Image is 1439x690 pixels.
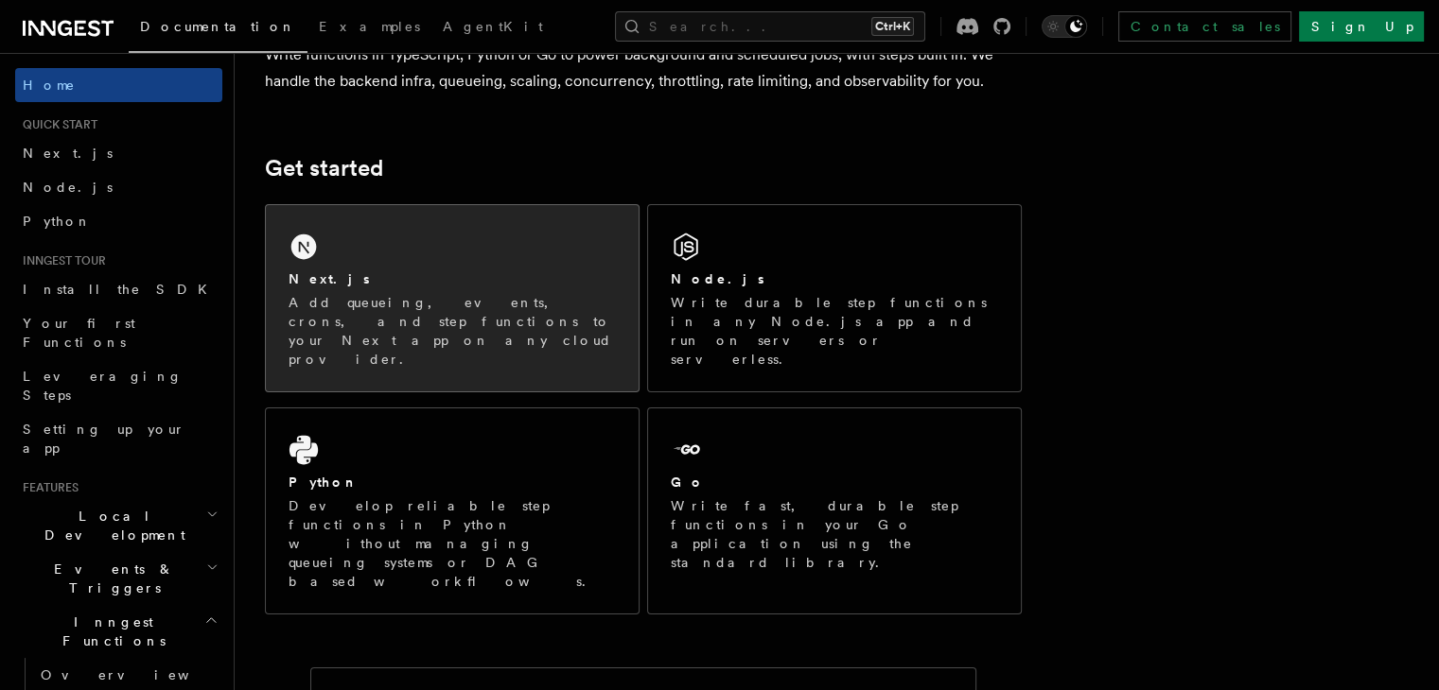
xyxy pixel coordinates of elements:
span: Inngest tour [15,253,106,268]
a: Get started [265,155,383,181]
p: Develop reliable step functions in Python without managing queueing systems or DAG based workflows. [289,496,616,591]
span: Features [15,480,79,495]
span: Examples [319,19,420,34]
a: Install the SDK [15,272,222,306]
a: Sign Up [1299,11,1424,42]
span: Node.js [23,180,113,195]
p: Write durable step functions in any Node.js app and run on servers or serverless. [671,293,998,369]
button: Local Development [15,499,222,552]
span: Your first Functions [23,316,135,350]
button: Search...Ctrl+K [615,11,925,42]
span: Home [23,76,76,95]
p: Add queueing, events, crons, and step functions to your Next app on any cloud provider. [289,293,616,369]
button: Toggle dark mode [1042,15,1087,38]
a: Python [15,204,222,238]
span: Leveraging Steps [23,369,183,403]
p: Write functions in TypeScript, Python or Go to power background and scheduled jobs, with steps bu... [265,42,1022,95]
p: Write fast, durable step functions in your Go application using the standard library. [671,496,998,572]
a: Leveraging Steps [15,359,222,412]
span: AgentKit [443,19,543,34]
span: Inngest Functions [15,612,204,650]
a: PythonDevelop reliable step functions in Python without managing queueing systems or DAG based wo... [265,407,640,614]
a: Node.jsWrite durable step functions in any Node.js app and run on servers or serverless. [647,204,1022,392]
a: Next.jsAdd queueing, events, crons, and step functions to your Next app on any cloud provider. [265,204,640,392]
span: Overview [41,667,236,682]
a: Setting up your app [15,412,222,465]
span: Quick start [15,117,97,132]
span: Next.js [23,146,113,161]
a: Node.js [15,170,222,204]
span: Setting up your app [23,422,185,456]
a: Contact sales [1118,11,1291,42]
h2: Node.js [671,269,764,288]
span: Local Development [15,507,206,544]
span: Install the SDK [23,282,219,297]
span: Documentation [140,19,296,34]
a: AgentKit [431,6,554,51]
h2: Python [289,473,359,492]
kbd: Ctrl+K [871,17,914,36]
a: Documentation [129,6,307,53]
span: Python [23,214,92,229]
a: Your first Functions [15,306,222,359]
a: Next.js [15,136,222,170]
h2: Next.js [289,269,370,288]
span: Events & Triggers [15,560,206,597]
button: Events & Triggers [15,552,222,605]
h2: Go [671,473,705,492]
a: Examples [307,6,431,51]
a: Home [15,68,222,102]
a: GoWrite fast, durable step functions in your Go application using the standard library. [647,407,1022,614]
button: Inngest Functions [15,605,222,658]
